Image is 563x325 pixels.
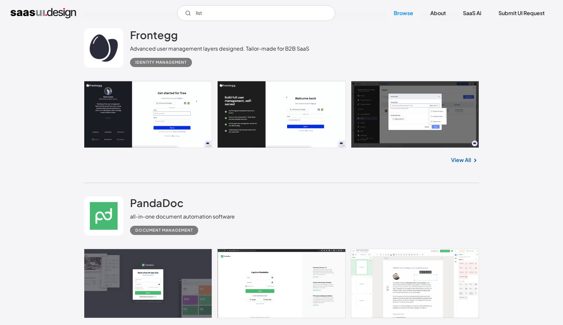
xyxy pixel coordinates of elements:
[130,196,183,209] h2: PandaDoc
[135,58,187,66] div: Identity Management
[130,28,178,41] h2: Frontegg
[130,28,178,45] a: Frontegg
[177,5,335,21] input: Search UI designs you're looking for...
[451,156,471,164] a: View All
[130,213,235,221] div: all-in-one document automation software
[491,6,552,20] a: Submit UI Request
[130,45,309,53] div: Advanced user management layers designed. Tailor-made for B2B SaaS
[386,6,421,20] a: Browse
[11,8,76,18] a: home
[422,6,454,20] a: About
[177,5,335,21] form: Email Form
[135,226,193,234] div: Document Management
[455,6,489,20] a: SaaS Ai
[130,196,183,213] a: PandaDoc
